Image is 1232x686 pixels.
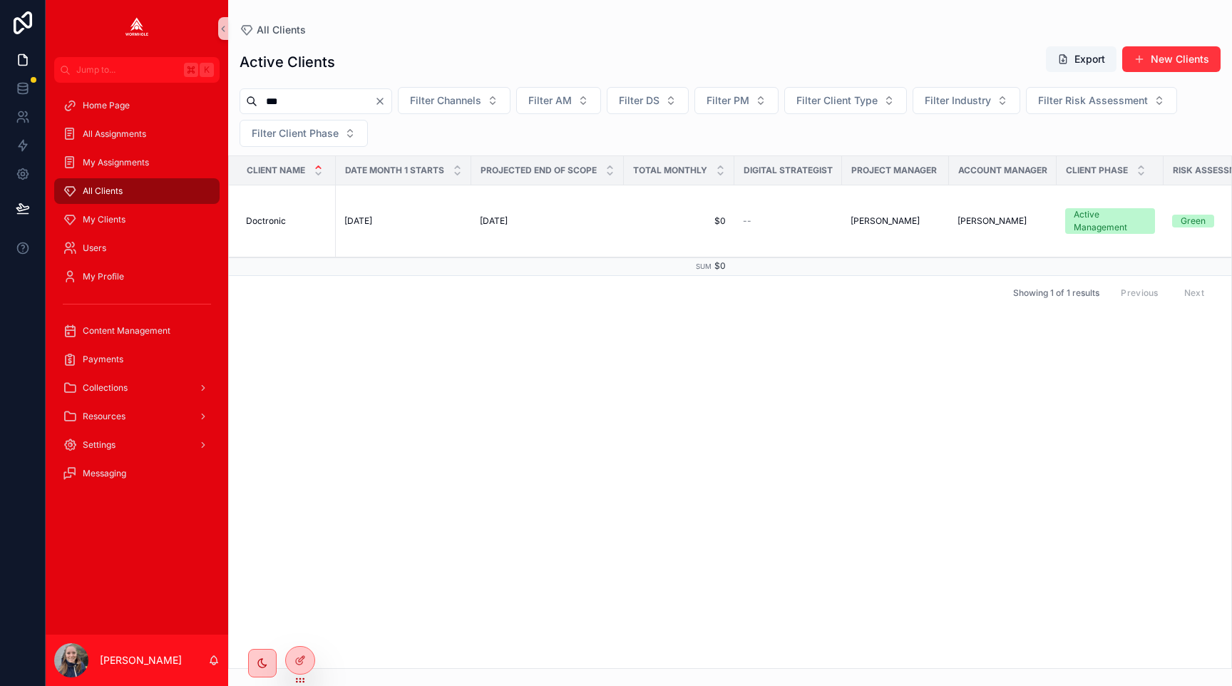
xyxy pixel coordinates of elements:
[784,87,907,114] button: Select Button
[481,165,597,176] span: Projected End of Scope
[240,52,335,72] h1: Active Clients
[743,215,833,227] a: --
[694,87,779,114] button: Select Button
[619,93,659,108] span: Filter DS
[480,215,615,227] a: [DATE]
[83,439,115,451] span: Settings
[796,93,878,108] span: Filter Client Type
[958,165,1047,176] span: Account Manager
[410,93,481,108] span: Filter Channels
[83,185,123,197] span: All Clients
[54,93,220,118] a: Home Page
[83,242,106,254] span: Users
[633,165,707,176] span: Total Monthly
[374,96,391,107] button: Clear
[344,215,463,227] a: [DATE]
[246,215,286,227] span: Doctronic
[958,215,1048,227] a: [PERSON_NAME]
[100,653,182,667] p: [PERSON_NAME]
[83,157,149,168] span: My Assignments
[54,347,220,372] a: Payments
[1013,287,1099,299] span: Showing 1 of 1 results
[1074,208,1146,234] div: Active Management
[54,57,220,83] button: Jump to...K
[913,87,1020,114] button: Select Button
[696,262,712,270] small: Sum
[54,432,220,458] a: Settings
[54,318,220,344] a: Content Management
[398,87,510,114] button: Select Button
[83,354,123,365] span: Payments
[240,23,306,37] a: All Clients
[632,215,726,227] a: $0
[246,215,327,227] a: Doctronic
[1046,46,1116,72] button: Export
[743,215,751,227] span: --
[83,468,126,479] span: Messaging
[1026,87,1177,114] button: Select Button
[54,207,220,232] a: My Clients
[257,23,306,37] span: All Clients
[252,126,339,140] span: Filter Client Phase
[54,264,220,290] a: My Profile
[1181,215,1206,227] div: Green
[607,87,689,114] button: Select Button
[247,165,305,176] span: Client Name
[125,17,148,40] img: App logo
[83,411,125,422] span: Resources
[54,150,220,175] a: My Assignments
[345,165,444,176] span: Date Month 1 Starts
[46,83,228,505] div: scrollable content
[83,128,146,140] span: All Assignments
[201,64,212,76] span: K
[516,87,601,114] button: Select Button
[1066,165,1128,176] span: Client Phase
[851,165,937,176] span: Project Manager
[714,260,726,271] span: $0
[54,178,220,204] a: All Clients
[83,271,124,282] span: My Profile
[1038,93,1148,108] span: Filter Risk Assessment
[54,121,220,147] a: All Assignments
[851,215,920,227] span: [PERSON_NAME]
[83,325,170,337] span: Content Management
[54,404,220,429] a: Resources
[707,93,749,108] span: Filter PM
[54,235,220,261] a: Users
[480,215,508,227] span: [DATE]
[528,93,572,108] span: Filter AM
[76,64,178,76] span: Jump to...
[851,215,940,227] a: [PERSON_NAME]
[958,215,1027,227] span: [PERSON_NAME]
[1065,208,1155,234] a: Active Management
[925,93,991,108] span: Filter Industry
[54,461,220,486] a: Messaging
[344,215,372,227] span: [DATE]
[744,165,833,176] span: Digital Strategist
[83,214,125,225] span: My Clients
[83,382,128,394] span: Collections
[240,120,368,147] button: Select Button
[83,100,130,111] span: Home Page
[54,375,220,401] a: Collections
[1122,46,1221,72] button: New Clients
